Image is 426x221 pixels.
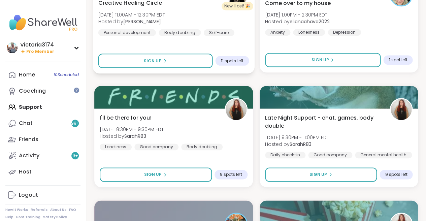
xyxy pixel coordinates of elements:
div: Chat [19,120,33,127]
span: 9 + [72,153,78,159]
div: Loneliness [100,144,132,150]
a: Home10Scheduled [5,67,80,83]
span: 11 spots left [221,58,243,63]
a: Chat99+ [5,115,80,131]
div: Personal development [98,29,156,36]
a: Activity9+ [5,148,80,164]
button: Sign Up [100,167,212,182]
button: Sign Up [265,167,377,182]
span: I'll be there for you! [100,114,152,122]
b: elianaahava2022 [290,18,330,25]
b: SarahR83 [290,141,312,148]
a: Host [5,164,80,180]
span: Sign Up [311,57,329,63]
span: [DATE] 9:30PM - 11:00PM EDT [265,134,329,141]
span: Hosted by [265,18,330,25]
a: FAQ [69,208,76,212]
div: Good company [134,144,178,150]
img: ShareWell Nav Logo [5,11,80,34]
div: General mental health [355,152,412,158]
span: [DATE] 1:00PM - 2:30PM EDT [265,11,330,18]
div: Home [19,71,35,78]
div: Victoria3174 [20,41,54,49]
span: Sign Up [144,171,162,178]
span: [DATE] 11:00AM - 12:30PM EDT [98,11,165,18]
img: SarahR83 [391,99,412,120]
div: Activity [19,152,39,159]
div: Anxiety [265,29,290,36]
div: Depression [328,29,361,36]
span: 9 spots left [220,172,242,177]
span: [DATE] 8:30PM - 9:30PM EDT [100,126,164,133]
img: SarahR83 [226,99,247,120]
span: Hosted by [265,141,329,148]
span: Sign Up [144,58,162,64]
span: Hosted by [98,18,165,25]
span: 9 spots left [385,172,407,177]
div: Body doubling [181,144,223,150]
div: Loneliness [293,29,325,36]
a: Host Training [16,215,40,220]
span: Hosted by [100,133,164,139]
div: Self-care [204,29,234,36]
button: Sign Up [265,53,381,67]
a: Logout [5,187,80,203]
span: Pro Member [26,49,54,55]
iframe: Spotlight [74,88,79,93]
span: Late Night Support - chat, games, body double [265,114,383,130]
a: Safety Policy [43,215,67,220]
span: 1 spot left [389,57,407,63]
a: Referrals [31,208,47,212]
div: Coaching [19,87,46,95]
b: SarahR83 [124,133,146,139]
img: Victoria3174 [7,42,18,53]
div: Friends [19,136,38,143]
button: Sign Up [98,54,212,68]
a: Help [5,215,13,220]
div: Host [19,168,32,176]
div: New Host! 🎉 [221,2,253,10]
span: 10 Scheduled [54,72,79,77]
a: Friends [5,131,80,148]
div: Body doubling [159,29,201,36]
div: Good company [308,152,352,158]
div: Daily check-in [265,152,305,158]
a: Coaching [5,83,80,99]
span: 99 + [71,121,79,126]
a: How It Works [5,208,28,212]
div: Logout [19,191,38,199]
a: About Us [50,208,66,212]
b: [PERSON_NAME] [123,18,161,25]
span: Sign Up [309,171,327,178]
